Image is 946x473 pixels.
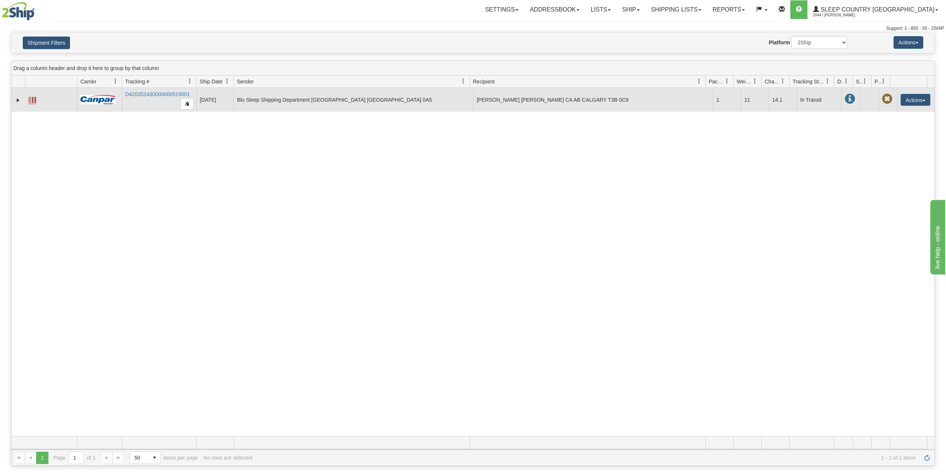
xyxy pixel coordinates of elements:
a: Refresh [921,452,933,464]
span: 1 - 1 of 1 items [257,455,916,461]
span: Recipient [473,78,495,85]
a: Carrier filter column settings [109,75,122,88]
span: Pickup Status [874,78,881,85]
td: 11 [741,88,769,112]
a: Tracking # filter column settings [184,75,196,88]
span: Ship Date [200,78,222,85]
a: Lists [585,0,616,19]
a: Settings [479,0,524,19]
img: 14 - Canpar [80,95,115,104]
td: Blu Sleep Shipping Department [GEOGRAPHIC_DATA] [GEOGRAPHIC_DATA] 0A5 [234,88,473,112]
span: In Transit [845,94,855,104]
a: Ship Date filter column settings [221,75,234,88]
span: Charge [765,78,780,85]
span: Tracking # [125,78,149,85]
button: Copy to clipboard [181,98,193,109]
a: Expand [15,96,22,104]
span: Weight [737,78,752,85]
td: 14.1 [769,88,797,112]
span: Carrier [80,78,96,85]
span: 50 [134,454,144,461]
a: D420352430000000519001 [125,91,190,97]
a: Packages filter column settings [721,75,733,88]
a: Sender filter column settings [457,75,470,88]
span: Pickup Not Assigned [882,94,892,104]
span: Packages [709,78,724,85]
td: In Transit [797,88,841,112]
td: [DATE] [196,88,234,112]
a: Reports [707,0,750,19]
a: Sleep Country [GEOGRAPHIC_DATA] 2044 / [PERSON_NAME] [807,0,944,19]
span: Page of 1 [54,451,96,464]
a: Weight filter column settings [749,75,761,88]
label: Platform [769,39,790,46]
td: [PERSON_NAME] [PERSON_NAME] CA AB CALGARY T3B 0C9 [473,88,713,112]
a: Recipient filter column settings [693,75,705,88]
span: Page sizes drop down [130,451,161,464]
a: Shipping lists [645,0,707,19]
input: Page 1 [69,452,84,464]
div: grid grouping header [12,61,934,76]
a: Shipment Issues filter column settings [858,75,871,88]
td: 1 [713,88,741,112]
span: Page 1 [36,452,48,464]
span: Sender [237,78,254,85]
span: items per page [130,451,198,464]
a: Addressbook [524,0,585,19]
span: 2044 / [PERSON_NAME] [813,12,869,19]
span: Sleep Country [GEOGRAPHIC_DATA] [819,6,934,13]
div: No rows are selected [203,455,253,461]
div: live help - online [6,4,69,13]
a: Delivery Status filter column settings [840,75,853,88]
a: Pickup Status filter column settings [877,75,890,88]
button: Actions [893,36,923,49]
iframe: chat widget [929,199,945,274]
button: Actions [901,94,930,106]
span: Tracking Status [793,78,825,85]
div: Support: 1 - 855 - 55 - 2SHIP [2,25,944,32]
img: logo2044.jpg [2,2,35,20]
span: Shipment Issues [856,78,862,85]
span: select [149,452,161,464]
a: Label [29,93,36,105]
button: Shipment Filters [23,36,70,49]
span: Delivery Status [837,78,844,85]
a: Ship [616,0,645,19]
a: Charge filter column settings [777,75,789,88]
a: Tracking Status filter column settings [821,75,834,88]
